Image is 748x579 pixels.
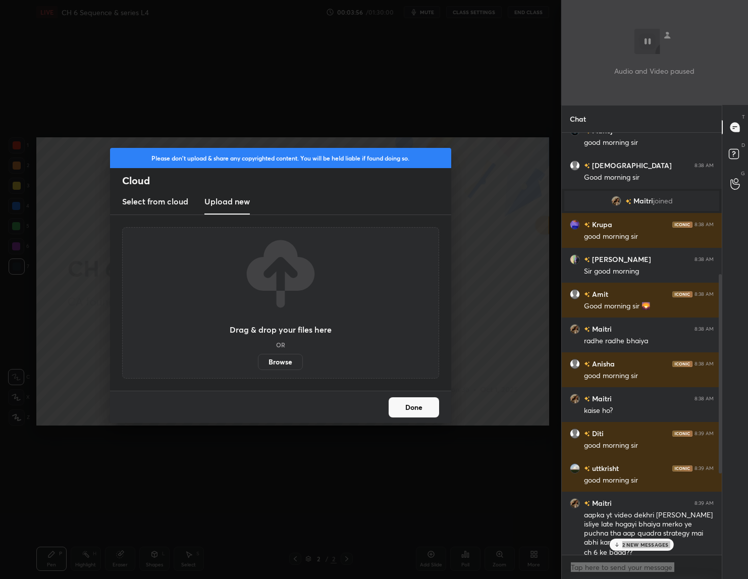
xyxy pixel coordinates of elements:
img: no-rating-badge.077c3623.svg [584,501,590,507]
span: Maitri [633,197,653,205]
div: aapka yt video dekhri [PERSON_NAME] isliye late hogayi bhaiya merko ye puchna tha aap quadra stra... [584,510,714,548]
h6: Maitri [590,324,612,334]
p: T [742,113,745,121]
img: ad4047ff7b414626837a6f128a8734e9.jpg [570,220,580,230]
div: radhe radhe bhaiya [584,336,714,346]
img: default.png [570,359,580,369]
img: no-rating-badge.077c3623.svg [584,223,590,228]
img: no-rating-badge.077c3623.svg [584,257,590,263]
h6: Amit [590,289,608,299]
p: Audio and Video paused [614,66,694,76]
div: 8:38 AM [694,396,714,402]
img: iconic-dark.1390631f.png [672,222,692,228]
img: 9aa3c23c967949619fc88b559721ce75.jpg [570,394,580,404]
img: default.png [570,429,580,439]
div: 8:38 AM [694,163,714,169]
div: 8:38 AM [694,326,714,332]
img: iconic-dark.1390631f.png [672,291,692,297]
div: 8:39 AM [694,500,714,506]
img: f944332f232f4943a7511be40d9927c7.jpg [570,463,580,473]
h6: [PERSON_NAME] [590,254,651,265]
h2: Cloud [122,174,451,187]
img: default.png [570,289,580,299]
img: iconic-dark.1390631f.png [672,431,692,437]
img: no-rating-badge.077c3623.svg [584,327,590,333]
div: Sir good morning [584,267,714,277]
img: iconic-dark.1390631f.png [672,465,692,471]
div: ch 6 ke baad?? [584,548,714,558]
div: grid [562,133,722,555]
h6: Krupa [590,219,612,230]
img: 9aa3c23c967949619fc88b559721ce75.jpg [611,196,621,206]
p: G [741,170,745,177]
img: 9aa3c23c967949619fc88b559721ce75.jpg [570,324,580,334]
div: 8:39 AM [694,431,714,437]
div: 8:38 AM [694,291,714,297]
span: joined [653,197,672,205]
img: iconic-dark.1390631f.png [672,361,692,367]
img: 3cff8d2ea62844fe93e184319b5c960a.jpg [570,254,580,265]
div: 8:38 AM [694,361,714,367]
img: no-rating-badge.077c3623.svg [584,432,590,437]
img: no-rating-badge.077c3623.svg [584,362,590,367]
h3: Upload new [204,195,250,207]
div: good morning sir [584,476,714,486]
img: default.png [570,161,580,171]
h3: Select from cloud [122,195,188,207]
button: Done [389,397,439,417]
div: good morning sir [584,441,714,451]
img: no-rating-badge.077c3623.svg [584,292,590,298]
h6: uttkrisht [590,463,619,473]
img: no-rating-badge.077c3623.svg [584,164,590,169]
div: Please don't upload & share any copyrighted content. You will be held liable if found doing so. [110,148,451,168]
p: D [741,141,745,149]
h3: Drag & drop your files here [230,326,332,334]
h6: Diti [590,428,604,439]
img: no-rating-badge.077c3623.svg [584,397,590,402]
div: Good morning sir [584,173,714,183]
div: good morning sir [584,232,714,242]
p: Chat [562,106,594,132]
div: 8:39 AM [694,465,714,471]
h6: Anisha [590,358,615,369]
div: 8:38 AM [694,256,714,262]
h6: Maitri [590,393,612,404]
img: 9aa3c23c967949619fc88b559721ce75.jpg [570,498,580,508]
div: kaise ho? [584,406,714,416]
h6: [DEMOGRAPHIC_DATA] [590,160,672,171]
div: 8:38 AM [694,222,714,228]
div: good morning sir [584,371,714,381]
img: no-rating-badge.077c3623.svg [625,199,631,204]
h5: OR [276,342,285,348]
img: no-rating-badge.077c3623.svg [584,466,590,472]
div: good morning sir [584,138,714,148]
p: 2 NEW MESSAGES [622,542,669,548]
div: Good morning sir 🌄 [584,301,714,311]
h6: Maitri [590,498,612,508]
